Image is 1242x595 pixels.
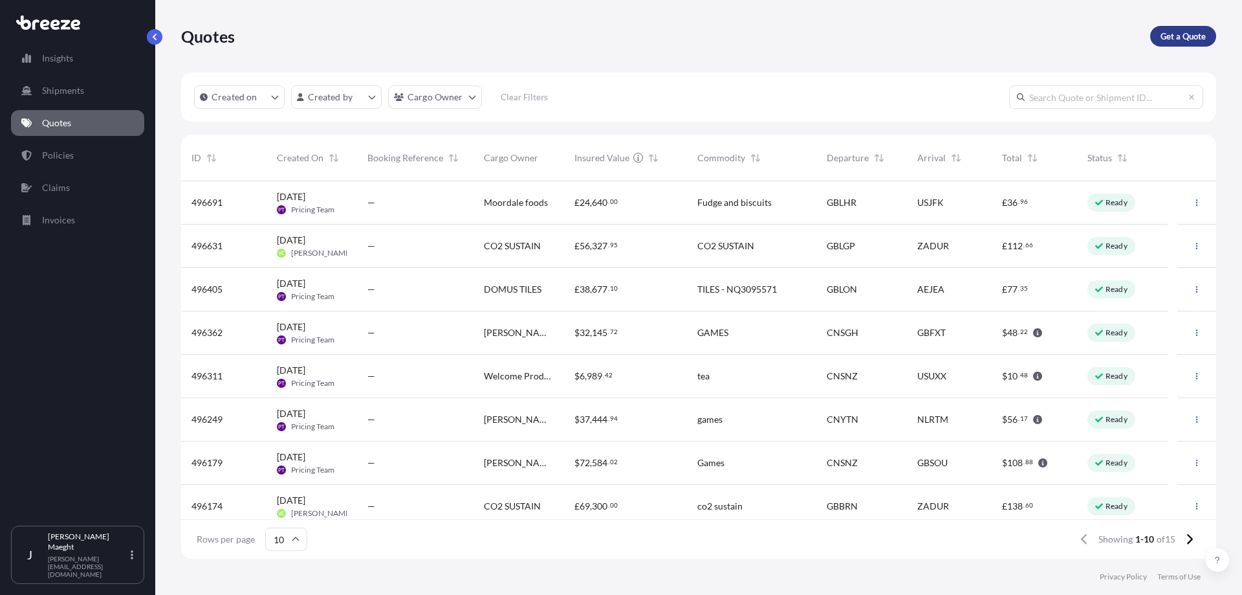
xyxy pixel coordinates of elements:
button: Sort [646,150,661,166]
span: 584 [592,458,607,467]
p: Get a Quote [1160,30,1206,43]
span: [DATE] [277,277,305,290]
span: VC [278,247,285,260]
span: [PERSON_NAME] games [484,326,554,339]
span: 24 [580,198,590,207]
span: 22 [1020,330,1028,334]
p: Quotes [42,117,71,129]
span: 138 [1007,502,1023,511]
span: USUXX [917,370,946,383]
span: 66 [1025,243,1033,247]
span: £ [1002,198,1007,207]
span: PT [278,333,285,346]
p: Ready [1106,414,1128,425]
span: 496311 [191,370,223,383]
button: Sort [204,150,219,166]
a: Shipments [11,78,144,104]
p: [PERSON_NAME][EMAIL_ADDRESS][DOMAIN_NAME] [48,555,128,578]
span: — [367,240,375,253]
p: Cargo Owner [408,91,463,104]
span: PT [278,290,285,303]
input: Search Quote or Shipment ID... [1009,85,1203,109]
span: 35 [1020,286,1028,291]
span: games [697,413,723,426]
a: Get a Quote [1150,26,1216,47]
span: 10 [610,286,618,291]
span: Created On [277,152,323,164]
span: 36 [1007,198,1018,207]
span: , [590,198,592,207]
span: , [590,458,592,467]
span: 56 [1007,415,1018,424]
span: 496174 [191,500,223,513]
span: Games [697,456,724,469]
p: Insights [42,52,73,65]
span: — [367,456,375,469]
span: Moordale foods [484,196,548,209]
span: . [608,416,609,421]
button: createdOn Filter options [194,85,285,109]
a: Quotes [11,110,144,136]
span: — [367,196,375,209]
span: CO2 SUSTAIN [484,500,541,513]
span: , [590,415,592,424]
span: 677 [592,285,607,294]
span: , [590,502,592,511]
span: Pricing Team [291,335,334,345]
span: [DATE] [277,451,305,464]
p: Created on [212,91,257,104]
span: 48 [1007,328,1018,337]
p: Shipments [42,84,84,97]
span: Welcome Products [484,370,554,383]
span: Commodity [697,152,745,164]
span: Pricing Team [291,465,334,475]
span: Pricing Team [291,291,334,302]
span: 48 [1020,373,1028,377]
span: of 15 [1157,533,1175,546]
span: 96 [1020,199,1028,204]
span: 496405 [191,283,223,296]
span: 327 [592,241,607,251]
span: — [367,413,375,426]
span: 37 [580,415,590,424]
span: . [608,503,609,508]
span: [DATE] [277,494,305,507]
span: 60 [1025,503,1033,508]
span: . [608,460,609,464]
span: Pricing Team [291,205,334,215]
button: Sort [1115,150,1130,166]
span: 496362 [191,326,223,339]
p: Privacy Policy [1100,572,1147,582]
a: Invoices [11,207,144,233]
span: . [608,243,609,247]
span: $ [574,458,580,467]
button: Clear Filters [488,87,561,107]
span: GBLHR [827,196,856,209]
span: VC [278,507,285,520]
span: AEJEA [917,283,944,296]
span: [PERSON_NAME] [291,508,353,519]
span: 496249 [191,413,223,426]
p: Quotes [181,26,235,47]
a: Terms of Use [1157,572,1201,582]
p: Ready [1106,371,1128,381]
span: CNSGH [827,326,858,339]
span: 496179 [191,456,223,469]
span: — [367,370,375,383]
p: Policies [42,149,74,162]
span: GBFXT [917,326,946,339]
span: , [585,372,587,381]
span: £ [574,198,580,207]
span: Pricing Team [291,421,334,432]
span: [DATE] [277,234,305,247]
span: Rows per page [197,533,255,546]
span: $ [574,328,580,337]
button: Sort [948,150,964,166]
a: Insights [11,45,144,71]
span: GBLGP [827,240,855,253]
span: 77 [1007,285,1018,294]
span: Insured Value [574,152,629,164]
span: . [608,286,609,291]
span: DOMUS TILES [484,283,541,296]
span: GBLON [827,283,857,296]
